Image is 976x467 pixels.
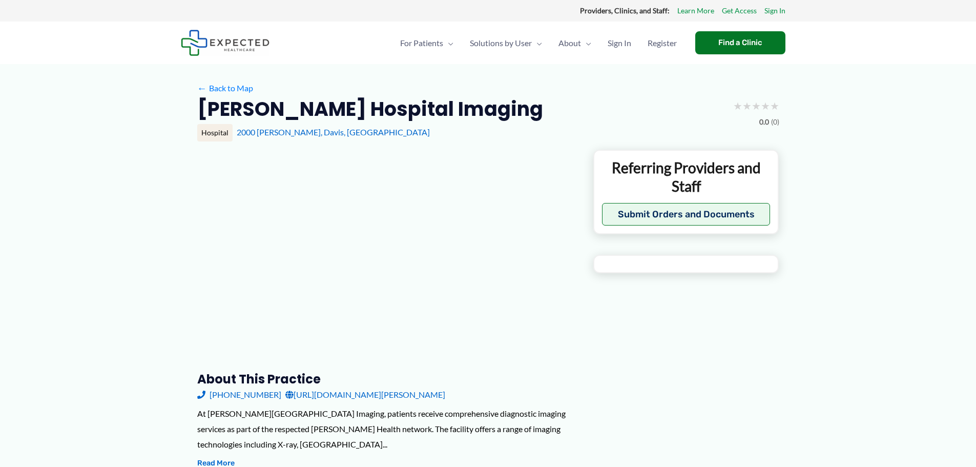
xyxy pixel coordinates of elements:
button: Submit Orders and Documents [602,203,771,226]
span: ★ [770,96,779,115]
a: ←Back to Map [197,80,253,96]
div: Hospital [197,124,233,141]
p: Referring Providers and Staff [602,158,771,196]
span: Menu Toggle [532,25,542,61]
a: Learn More [677,4,714,17]
span: Menu Toggle [581,25,591,61]
a: [URL][DOMAIN_NAME][PERSON_NAME] [285,387,445,402]
strong: Providers, Clinics, and Staff: [580,6,670,15]
span: About [558,25,581,61]
span: Sign In [608,25,631,61]
a: Find a Clinic [695,31,785,54]
span: ★ [742,96,752,115]
a: [PHONE_NUMBER] [197,387,281,402]
img: Expected Healthcare Logo - side, dark font, small [181,30,269,56]
span: ★ [761,96,770,115]
span: ← [197,83,207,93]
span: 0.0 [759,115,769,129]
nav: Primary Site Navigation [392,25,685,61]
a: 2000 [PERSON_NAME], Davis, [GEOGRAPHIC_DATA] [237,127,430,137]
span: Register [648,25,677,61]
a: For PatientsMenu Toggle [392,25,462,61]
a: AboutMenu Toggle [550,25,599,61]
span: (0) [771,115,779,129]
h2: [PERSON_NAME] Hospital Imaging [197,96,543,121]
a: Sign In [599,25,639,61]
a: Get Access [722,4,757,17]
div: At [PERSON_NAME][GEOGRAPHIC_DATA] Imaging, patients receive comprehensive diagnostic imaging serv... [197,406,577,452]
span: ★ [752,96,761,115]
a: Sign In [764,4,785,17]
a: Register [639,25,685,61]
span: ★ [733,96,742,115]
h3: About this practice [197,371,577,387]
span: For Patients [400,25,443,61]
span: Solutions by User [470,25,532,61]
a: Solutions by UserMenu Toggle [462,25,550,61]
span: Menu Toggle [443,25,453,61]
